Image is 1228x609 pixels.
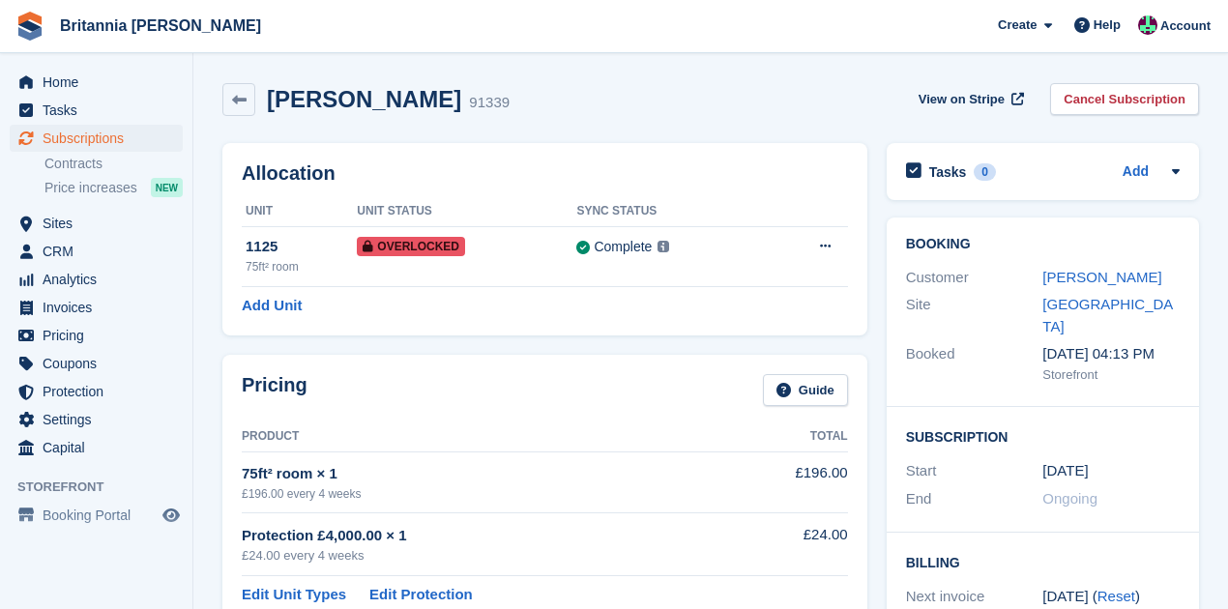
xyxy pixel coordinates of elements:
time: 2025-06-20 00:00:00 UTC [1042,460,1088,482]
span: Help [1094,15,1121,35]
span: Tasks [43,97,159,124]
a: menu [10,294,183,321]
div: 75ft² room × 1 [242,463,736,485]
span: CRM [43,238,159,265]
div: [DATE] ( ) [1042,586,1180,608]
a: menu [10,350,183,377]
div: £196.00 every 4 weeks [242,485,736,503]
div: NEW [151,178,183,197]
div: £24.00 every 4 weeks [242,546,736,565]
a: menu [10,69,183,96]
a: menu [10,434,183,461]
th: Product [242,421,736,452]
a: menu [10,97,183,124]
img: stora-icon-8386f47178a22dfd0bd8f6a31ec36ba5ce8667c1dd55bd0f319d3a0aa187defe.svg [15,12,44,41]
div: Complete [594,237,652,257]
h2: Tasks [929,163,967,181]
td: £24.00 [736,513,848,576]
td: £196.00 [736,451,848,512]
h2: Allocation [242,162,848,185]
span: Capital [43,434,159,461]
h2: Billing [906,552,1180,571]
th: Unit [242,196,357,227]
div: Booked [906,343,1043,384]
a: View on Stripe [911,83,1028,115]
a: menu [10,406,183,433]
span: View on Stripe [919,90,1005,109]
span: Account [1160,16,1211,36]
span: Protection [43,378,159,405]
span: Invoices [43,294,159,321]
div: Protection £4,000.00 × 1 [242,525,736,547]
div: Storefront [1042,365,1180,385]
h2: Booking [906,237,1180,252]
a: Add [1123,161,1149,184]
a: Contracts [44,155,183,173]
span: Settings [43,406,159,433]
span: Price increases [44,179,137,197]
a: Guide [763,374,848,406]
span: Analytics [43,266,159,293]
span: Create [998,15,1037,35]
h2: [PERSON_NAME] [267,86,461,112]
span: Ongoing [1042,490,1097,507]
span: Pricing [43,322,159,349]
a: [PERSON_NAME] [1042,269,1161,285]
a: Edit Unit Types [242,584,346,606]
a: menu [10,210,183,237]
div: 1125 [246,236,357,258]
a: Cancel Subscription [1050,83,1199,115]
span: Home [43,69,159,96]
a: [GEOGRAPHIC_DATA] [1042,296,1173,334]
div: Start [906,460,1043,482]
a: menu [10,266,183,293]
img: Louise Fuller [1138,15,1157,35]
div: 0 [974,163,996,181]
th: Total [736,421,848,452]
div: Customer [906,267,1043,289]
span: Sites [43,210,159,237]
span: Coupons [43,350,159,377]
div: 75ft² room [246,258,357,275]
a: Edit Protection [369,584,473,606]
th: Sync Status [576,196,765,227]
a: Britannia [PERSON_NAME] [52,10,269,42]
h2: Subscription [906,426,1180,446]
a: Reset [1097,588,1135,604]
span: Subscriptions [43,125,159,152]
div: [DATE] 04:13 PM [1042,343,1180,365]
a: Add Unit [242,295,302,317]
div: End [906,488,1043,510]
th: Unit Status [357,196,576,227]
a: menu [10,322,183,349]
div: 91339 [469,92,510,114]
span: Storefront [17,478,192,497]
a: menu [10,125,183,152]
a: menu [10,378,183,405]
span: Booking Portal [43,502,159,529]
img: icon-info-grey-7440780725fd019a000dd9b08b2336e03edf1995a4989e88bcd33f0948082b44.svg [658,241,669,252]
h2: Pricing [242,374,307,406]
a: Price increases NEW [44,177,183,198]
a: menu [10,502,183,529]
div: Site [906,294,1043,337]
span: Overlocked [357,237,465,256]
a: Preview store [160,504,183,527]
a: menu [10,238,183,265]
div: Next invoice [906,586,1043,608]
